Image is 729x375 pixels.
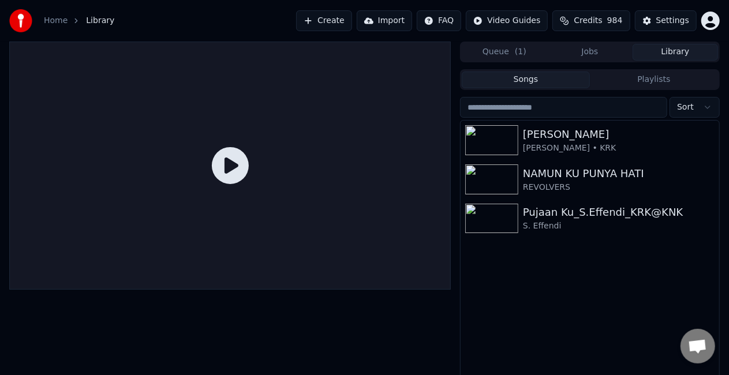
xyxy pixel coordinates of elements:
img: youka [9,9,32,32]
button: Create [296,10,352,31]
span: Credits [574,15,602,27]
button: Jobs [547,44,633,61]
a: Home [44,15,68,27]
span: Library [86,15,114,27]
button: Settings [635,10,697,31]
div: NAMUN KU PUNYA HATI [523,166,715,182]
button: Import [357,10,412,31]
div: Open chat [681,329,715,363]
div: S. Effendi [523,220,715,232]
button: Library [633,44,718,61]
button: Songs [462,72,590,88]
button: Queue [462,44,547,61]
span: 984 [607,15,623,27]
span: ( 1 ) [515,46,526,58]
div: REVOLVERS [523,182,715,193]
nav: breadcrumb [44,15,114,27]
button: Video Guides [466,10,548,31]
button: Credits984 [552,10,630,31]
div: [PERSON_NAME] • KRK [523,142,715,154]
div: Pujaan Ku_S.Effendi_KRK@KNK [523,204,715,220]
button: Playlists [590,72,718,88]
span: Sort [677,102,694,113]
div: Settings [656,15,689,27]
button: FAQ [417,10,461,31]
div: [PERSON_NAME] [523,126,715,142]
